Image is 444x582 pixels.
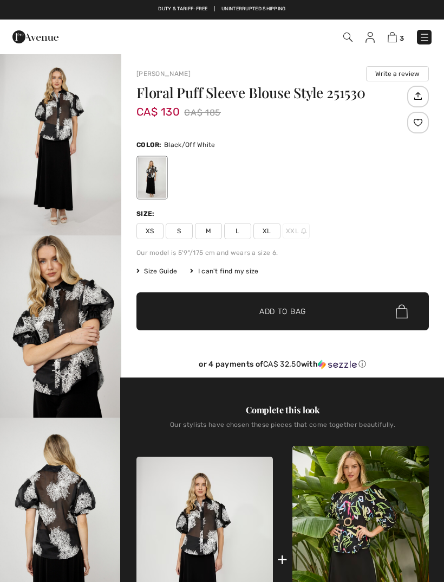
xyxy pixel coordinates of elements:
span: XS [136,223,164,239]
span: Size Guide [136,266,177,276]
div: or 4 payments of with [136,360,429,369]
a: 1ère Avenue [12,31,58,41]
span: XXL [283,223,310,239]
div: Black/Off White [138,157,166,198]
button: Write a review [366,66,429,81]
span: L [224,223,251,239]
span: Black/Off White [164,141,216,149]
span: CA$ 185 [184,105,221,121]
img: ring-m.svg [301,228,306,234]
div: I can't find my size [190,266,258,276]
div: Our stylists have chosen these pieces that come together beautifully. [136,421,429,437]
img: Share [409,87,427,105]
img: Menu [419,32,430,43]
span: CA$ 32.50 [263,360,301,369]
div: or 4 payments ofCA$ 32.50withSezzle Click to learn more about Sezzle [136,360,429,373]
span: XL [253,223,280,239]
div: Complete this look [136,404,429,417]
span: Color: [136,141,162,149]
img: 1ère Avenue [12,26,58,48]
img: Sezzle [318,360,357,369]
span: Add to Bag [259,306,306,317]
button: Add to Bag [136,292,429,330]
img: Shopping Bag [388,32,397,42]
span: S [166,223,193,239]
img: My Info [365,32,375,43]
span: CA$ 130 [136,94,180,118]
img: Bag.svg [396,304,408,318]
img: Search [343,33,352,42]
div: Our model is 5'9"/175 cm and wears a size 6. [136,248,429,258]
a: 3 [388,30,404,43]
span: 3 [400,34,404,42]
h1: Floral Puff Sleeve Blouse Style 251530 [136,86,404,100]
div: + [277,547,288,572]
div: Size: [136,209,157,219]
span: M [195,223,222,239]
a: [PERSON_NAME] [136,70,191,78]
